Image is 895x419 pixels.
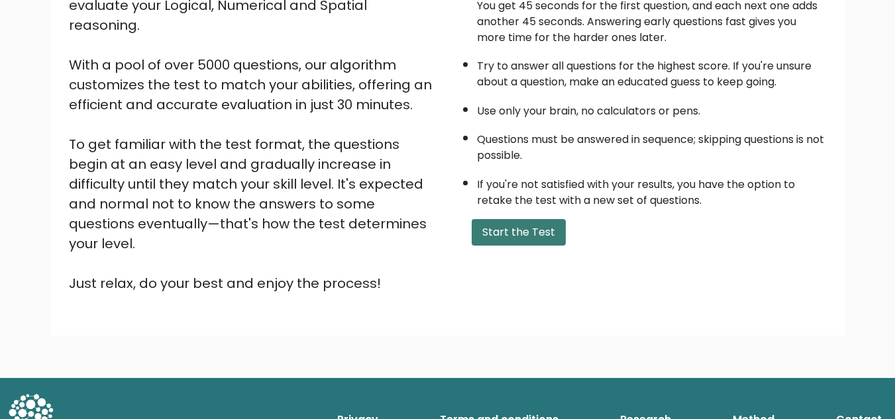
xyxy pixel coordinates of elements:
[472,219,566,246] button: Start the Test
[477,170,827,209] li: If you're not satisfied with your results, you have the option to retake the test with a new set ...
[477,125,827,163] li: Questions must be answered in sequence; skipping questions is not possible.
[477,97,827,119] li: Use only your brain, no calculators or pens.
[477,52,827,90] li: Try to answer all questions for the highest score. If you're unsure about a question, make an edu...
